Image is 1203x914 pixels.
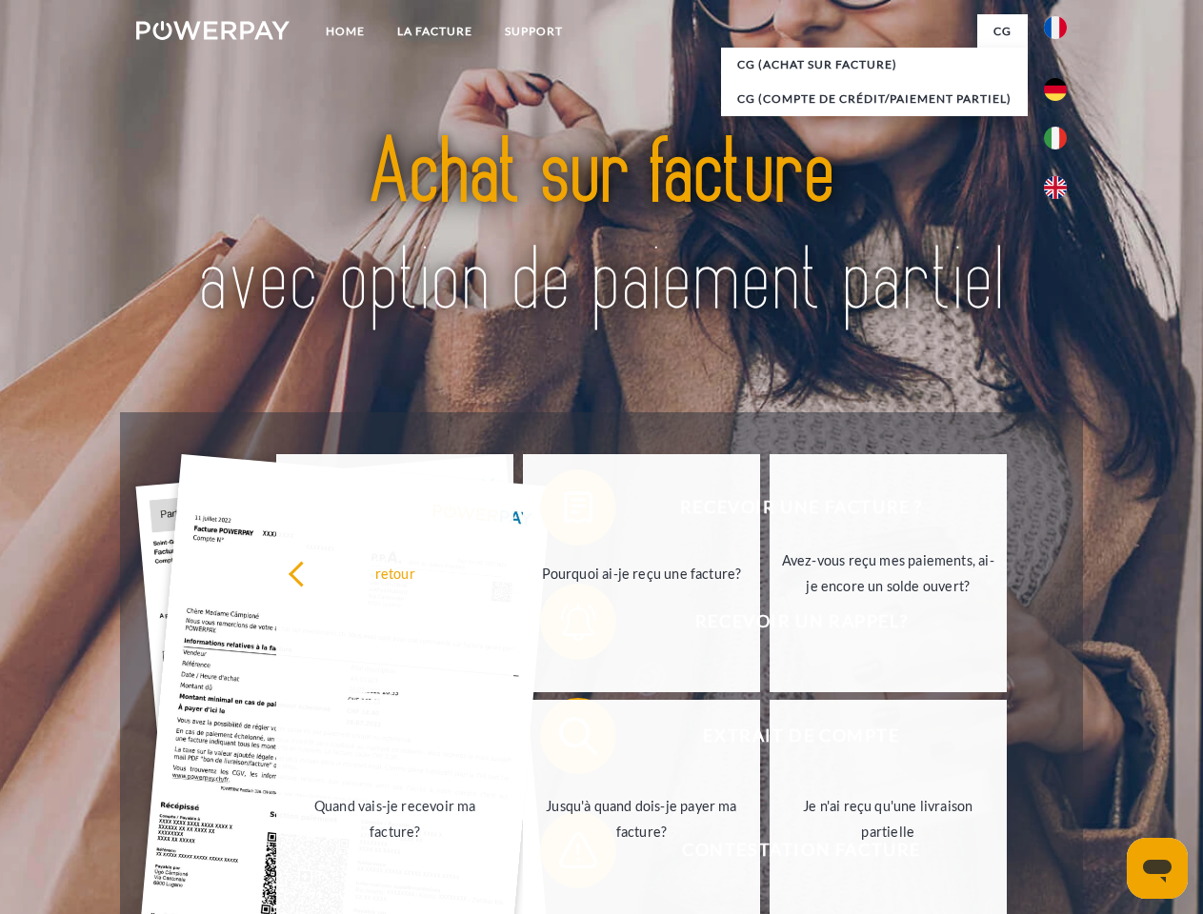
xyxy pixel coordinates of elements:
[1044,176,1067,199] img: en
[182,91,1021,365] img: title-powerpay_fr.svg
[288,560,502,586] div: retour
[1044,127,1067,149] img: it
[136,21,290,40] img: logo-powerpay-white.svg
[977,14,1028,49] a: CG
[770,454,1007,692] a: Avez-vous reçu mes paiements, ai-je encore un solde ouvert?
[781,547,995,599] div: Avez-vous reçu mes paiements, ai-je encore un solde ouvert?
[288,793,502,844] div: Quand vais-je recevoir ma facture?
[781,793,995,844] div: Je n'ai reçu qu'une livraison partielle
[534,793,749,844] div: Jusqu'à quand dois-je payer ma facture?
[1044,78,1067,101] img: de
[1127,838,1188,899] iframe: Bouton de lancement de la fenêtre de messagerie
[534,560,749,586] div: Pourquoi ai-je reçu une facture?
[489,14,579,49] a: Support
[721,82,1028,116] a: CG (Compte de crédit/paiement partiel)
[381,14,489,49] a: LA FACTURE
[1044,16,1067,39] img: fr
[310,14,381,49] a: Home
[721,48,1028,82] a: CG (achat sur facture)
